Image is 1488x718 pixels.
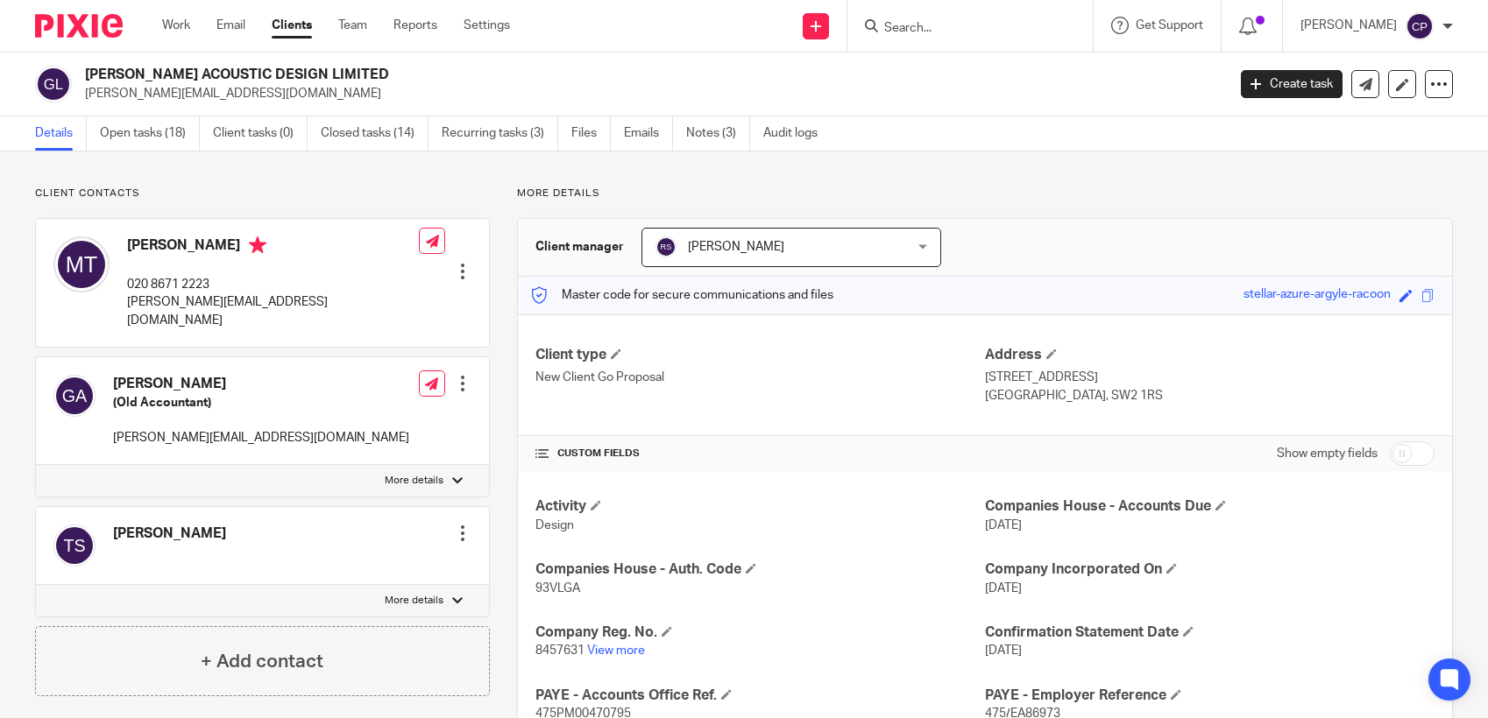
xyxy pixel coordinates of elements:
[100,116,200,151] a: Open tasks (18)
[535,560,985,579] h4: Companies House - Auth. Code
[35,116,87,151] a: Details
[53,236,110,292] img: svg%3E
[35,66,72,102] img: svg%3E
[763,116,831,151] a: Audit logs
[113,394,409,412] h5: (Old Accountant)
[1406,12,1434,40] img: svg%3E
[201,648,323,675] h4: + Add contact
[688,241,784,253] span: [PERSON_NAME]
[442,116,558,151] a: Recurring tasks (3)
[985,582,1022,595] span: [DATE]
[127,293,419,329] p: [PERSON_NAME][EMAIL_ADDRESS][DOMAIN_NAME]
[985,497,1435,516] h4: Companies House - Accounts Due
[882,21,1040,37] input: Search
[535,644,585,657] span: 8457631
[1244,285,1391,306] div: stellar-azure-argyle-racoon
[35,187,490,201] p: Client contacts
[571,116,611,151] a: Files
[535,582,580,595] span: 93VLGA
[985,519,1022,531] span: [DATE]
[985,560,1435,579] h4: Company Incorporated On
[113,429,409,447] p: [PERSON_NAME][EMAIL_ADDRESS][DOMAIN_NAME]
[393,17,437,34] a: Reports
[113,375,409,393] h4: [PERSON_NAME]
[53,524,96,567] img: svg%3E
[985,644,1022,657] span: [DATE]
[338,17,367,34] a: Team
[655,236,677,257] img: svg%3E
[535,369,985,386] p: New Client Go Proposal
[113,524,226,543] h4: [PERSON_NAME]
[517,187,1453,201] p: More details
[985,686,1435,705] h4: PAYE - Employer Reference
[321,116,429,151] a: Closed tasks (14)
[249,236,266,254] i: Primary
[624,116,673,151] a: Emails
[162,17,190,34] a: Work
[464,17,510,34] a: Settings
[535,519,574,531] span: Design
[535,497,985,516] h4: Activity
[85,85,1215,102] p: [PERSON_NAME][EMAIL_ADDRESS][DOMAIN_NAME]
[272,17,312,34] a: Clients
[1136,19,1203,32] span: Get Support
[127,276,419,293] p: 020 8671 2223
[127,236,419,258] h4: [PERSON_NAME]
[535,623,985,642] h4: Company Reg. No.
[35,14,123,38] img: Pixie
[53,375,96,417] img: svg%3E
[587,644,645,657] a: View more
[216,17,245,34] a: Email
[1277,445,1378,462] label: Show empty fields
[985,387,1435,405] p: [GEOGRAPHIC_DATA], SW2 1RS
[531,286,833,304] p: Master code for secure communications and files
[686,116,750,151] a: Notes (3)
[385,474,443,488] p: More details
[985,346,1435,364] h4: Address
[535,686,985,705] h4: PAYE - Accounts Office Ref.
[1300,17,1397,34] p: [PERSON_NAME]
[985,369,1435,386] p: [STREET_ADDRESS]
[535,447,985,461] h4: CUSTOM FIELDS
[985,623,1435,642] h4: Confirmation Statement Date
[85,66,988,84] h2: [PERSON_NAME] ACOUSTIC DESIGN LIMITED
[385,594,443,608] p: More details
[535,238,624,256] h3: Client manager
[213,116,308,151] a: Client tasks (0)
[535,346,985,364] h4: Client type
[1241,70,1343,98] a: Create task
